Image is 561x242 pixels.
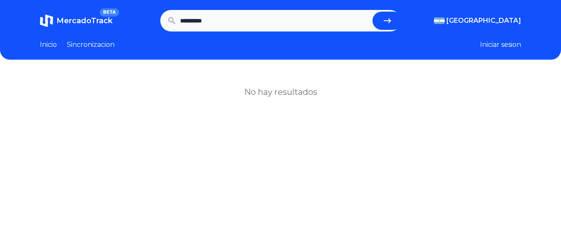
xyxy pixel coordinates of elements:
a: Inicio [40,40,57,50]
a: MercadoTrackBETA [40,14,113,27]
button: Iniciar sesion [480,40,521,50]
span: MercadoTrack [56,16,113,25]
img: MercadoTrack [40,14,53,27]
span: [GEOGRAPHIC_DATA] [446,16,521,26]
button: [GEOGRAPHIC_DATA] [434,16,521,26]
img: Argentina [434,17,445,24]
a: Sincronizacion [67,40,115,50]
h1: No hay resultados [244,86,317,98]
span: BETA [100,8,119,17]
